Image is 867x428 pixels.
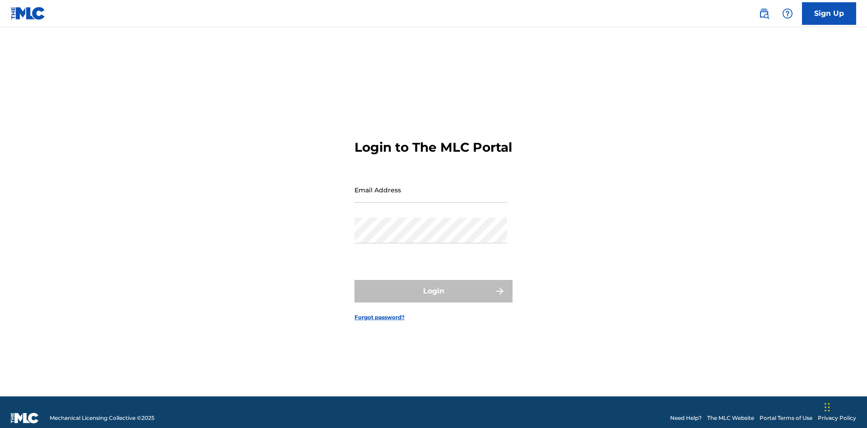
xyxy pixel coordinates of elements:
a: Need Help? [670,414,702,422]
a: Sign Up [802,2,856,25]
a: Public Search [755,5,773,23]
div: Help [778,5,797,23]
img: search [759,8,769,19]
h3: Login to The MLC Portal [354,140,512,155]
a: Portal Terms of Use [760,414,812,422]
img: help [782,8,793,19]
iframe: Chat Widget [822,385,867,428]
a: The MLC Website [707,414,754,422]
img: MLC Logo [11,7,46,20]
span: Mechanical Licensing Collective © 2025 [50,414,154,422]
a: Forgot password? [354,313,405,321]
img: logo [11,413,39,423]
div: Drag [825,394,830,421]
a: Privacy Policy [818,414,856,422]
